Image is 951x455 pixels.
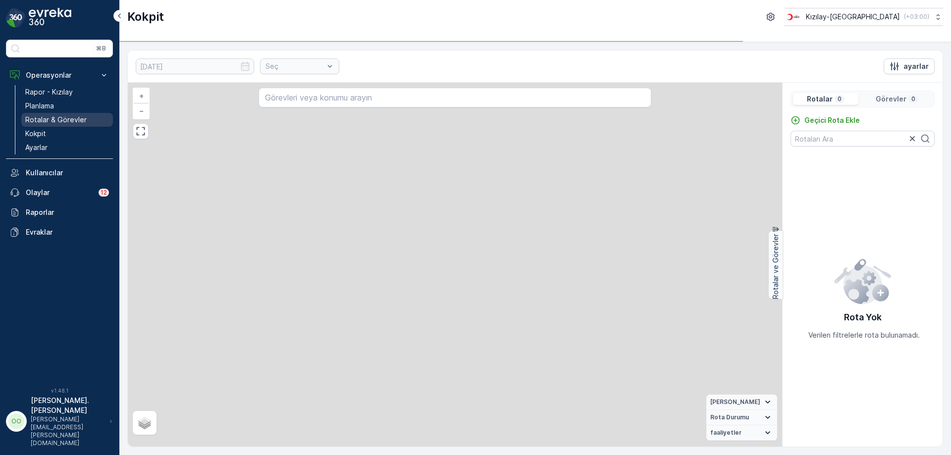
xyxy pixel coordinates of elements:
[26,70,93,80] p: Operasyonlar
[6,163,113,183] a: Kullanıcılar
[884,58,935,74] button: ayarlar
[806,12,900,22] p: Kızılay-[GEOGRAPHIC_DATA]
[910,95,916,103] p: 0
[259,88,651,107] input: Görevleri veya konumu arayın
[25,143,48,152] p: Ayarlar
[139,92,144,100] span: +
[844,310,882,324] p: Rota Yok
[26,227,109,237] p: Evraklar
[903,61,929,71] p: ayarlar
[21,99,113,113] a: Planlama
[31,396,105,415] p: [PERSON_NAME].[PERSON_NAME]
[6,222,113,242] a: Evraklar
[710,398,760,406] span: [PERSON_NAME]
[26,188,93,198] p: Olaylar
[139,106,144,115] span: −
[706,425,777,441] summary: faaliyetler
[8,413,24,429] div: OO
[710,429,741,437] span: faaliyetler
[807,94,833,104] p: Rotalar
[837,95,843,103] p: 0
[904,13,929,21] p: ( +03:00 )
[134,89,149,103] a: Yakınlaştır
[876,94,906,104] p: Görevler
[25,101,54,111] p: Planlama
[710,413,749,421] span: Rota Durumu
[26,207,109,217] p: Raporlar
[791,131,935,147] input: Rotaları Ara
[21,85,113,99] a: Rapor - Kızılay
[6,202,113,222] a: Raporlar
[134,412,156,434] a: Layers
[31,415,105,447] p: [PERSON_NAME][EMAIL_ADDRESS][PERSON_NAME][DOMAIN_NAME]
[26,168,109,178] p: Kullanıcılar
[127,9,164,25] p: Kokpit
[21,127,113,141] a: Kokpit
[134,103,149,118] a: Uzaklaştır
[25,115,87,125] p: Rotalar & Görevler
[706,410,777,425] summary: Rota Durumu
[6,8,26,28] img: logo
[21,141,113,154] a: Ayarlar
[25,129,46,139] p: Kokpit
[706,395,777,410] summary: [PERSON_NAME]
[6,396,113,447] button: OO[PERSON_NAME].[PERSON_NAME][PERSON_NAME][EMAIL_ADDRESS][PERSON_NAME][DOMAIN_NAME]
[808,330,920,340] p: Verilen filtrelerle rota bulunamadı.
[96,45,106,52] p: ⌘B
[834,257,892,304] img: config error
[29,8,71,28] img: logo_dark-DEwI_e13.png
[791,115,860,125] a: Geçici Rota Ekle
[25,87,73,97] p: Rapor - Kızılay
[785,8,943,26] button: Kızılay-[GEOGRAPHIC_DATA](+03:00)
[21,113,113,127] a: Rotalar & Görevler
[6,183,113,202] a: Olaylar12
[6,65,113,85] button: Operasyonlar
[6,388,113,394] span: v 1.48.1
[136,58,254,74] input: dd/mm/yyyy
[804,115,860,125] p: Geçici Rota Ekle
[101,189,107,197] p: 12
[771,234,781,299] p: Rotalar ve Görevler
[785,11,802,22] img: k%C4%B1z%C4%B1lay.png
